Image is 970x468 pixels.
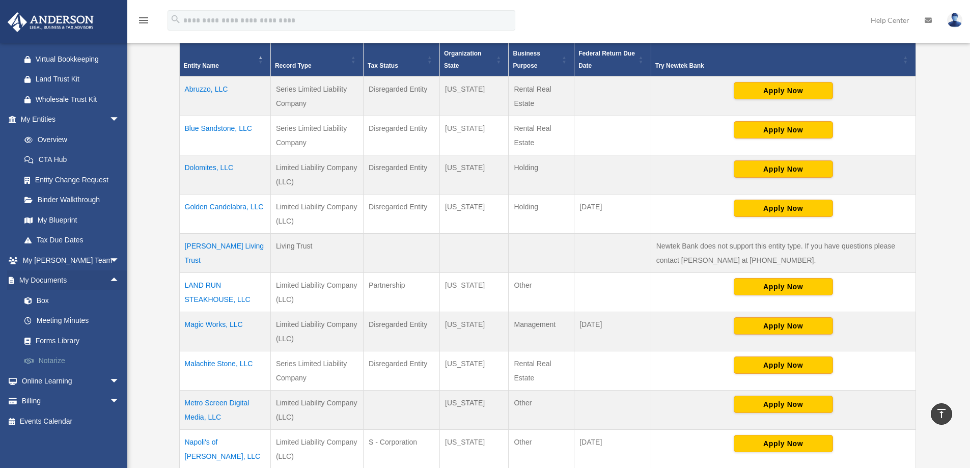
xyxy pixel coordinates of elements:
td: Malachite Stone, LLC [179,351,270,391]
div: Land Trust Kit [36,73,122,86]
button: Apply Now [734,278,833,295]
td: Limited Liability Company (LLC) [270,155,363,195]
td: Golden Candelabra, LLC [179,195,270,234]
span: Federal Return Due Date [578,50,635,69]
td: [US_STATE] [440,312,509,351]
a: Forms Library [14,331,135,351]
span: arrow_drop_down [109,371,130,392]
div: Virtual Bookkeeping [36,53,122,66]
span: arrow_drop_down [109,391,130,412]
td: Limited Liability Company (LLC) [270,391,363,430]
button: Apply Now [734,396,833,413]
button: Apply Now [734,435,833,452]
td: Disregarded Entity [364,195,440,234]
button: Apply Now [734,121,833,139]
td: Limited Liability Company (LLC) [270,312,363,351]
td: Living Trust [270,234,363,273]
td: Abruzzo, LLC [179,76,270,116]
td: LAND RUN STEAKHOUSE, LLC [179,273,270,312]
span: Entity Name [184,62,219,69]
td: [DATE] [574,312,651,351]
a: My Entitiesarrow_drop_down [7,109,130,130]
a: CTA Hub [14,150,130,170]
td: Magic Works, LLC [179,312,270,351]
div: Try Newtek Bank [655,60,900,72]
span: arrow_drop_down [109,250,130,271]
a: Land Trust Kit [14,69,135,90]
span: Business Purpose [513,50,540,69]
td: [US_STATE] [440,195,509,234]
a: Billingarrow_drop_down [7,391,135,411]
td: Other [509,391,574,430]
td: Holding [509,195,574,234]
button: Apply Now [734,356,833,374]
td: Newtek Bank does not support this entity type. If you have questions please contact [PERSON_NAME]... [651,234,916,273]
i: vertical_align_top [935,407,948,420]
th: Try Newtek Bank : Activate to sort [651,43,916,77]
td: Series Limited Liability Company [270,116,363,155]
a: Wholesale Trust Kit [14,89,135,109]
td: Holding [509,155,574,195]
th: Record Type: Activate to sort [270,43,363,77]
td: Other [509,273,574,312]
td: Limited Liability Company (LLC) [270,273,363,312]
td: Rental Real Estate [509,351,574,391]
td: [US_STATE] [440,351,509,391]
td: Disregarded Entity [364,155,440,195]
button: Apply Now [734,200,833,217]
td: Partnership [364,273,440,312]
i: search [170,14,181,25]
td: Rental Real Estate [509,116,574,155]
td: Dolomites, LLC [179,155,270,195]
a: Virtual Bookkeeping [14,49,135,69]
td: Disregarded Entity [364,116,440,155]
button: Apply Now [734,82,833,99]
span: arrow_drop_up [109,270,130,291]
td: [PERSON_NAME] Living Trust [179,234,270,273]
td: Rental Real Estate [509,76,574,116]
th: Business Purpose: Activate to sort [509,43,574,77]
td: Disregarded Entity [364,312,440,351]
th: Federal Return Due Date: Activate to sort [574,43,651,77]
button: Apply Now [734,317,833,335]
span: Tax Status [368,62,398,69]
a: My Blueprint [14,210,130,230]
td: [US_STATE] [440,116,509,155]
td: [US_STATE] [440,273,509,312]
div: Wholesale Trust Kit [36,93,122,106]
img: User Pic [947,13,962,27]
a: Online Learningarrow_drop_down [7,371,135,391]
a: Box [14,290,135,311]
td: [US_STATE] [440,391,509,430]
th: Tax Status: Activate to sort [364,43,440,77]
td: [DATE] [574,195,651,234]
a: Notarize [14,351,135,371]
td: Series Limited Liability Company [270,76,363,116]
td: Disregarded Entity [364,351,440,391]
td: Management [509,312,574,351]
a: My Documentsarrow_drop_up [7,270,135,291]
td: Disregarded Entity [364,76,440,116]
td: Series Limited Liability Company [270,351,363,391]
button: Apply Now [734,160,833,178]
td: Metro Screen Digital Media, LLC [179,391,270,430]
a: Tax Due Dates [14,230,130,251]
td: [US_STATE] [440,76,509,116]
i: menu [137,14,150,26]
td: [US_STATE] [440,155,509,195]
th: Entity Name: Activate to invert sorting [179,43,270,77]
th: Organization State: Activate to sort [440,43,509,77]
a: My [PERSON_NAME] Teamarrow_drop_down [7,250,135,270]
span: arrow_drop_down [109,109,130,130]
a: Meeting Minutes [14,311,135,331]
span: Record Type [275,62,312,69]
a: Binder Walkthrough [14,190,130,210]
img: Anderson Advisors Platinum Portal [5,12,97,32]
span: Organization State [444,50,481,69]
a: Entity Change Request [14,170,130,190]
a: Events Calendar [7,411,135,431]
a: vertical_align_top [931,403,952,425]
a: Overview [14,129,125,150]
td: Blue Sandstone, LLC [179,116,270,155]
